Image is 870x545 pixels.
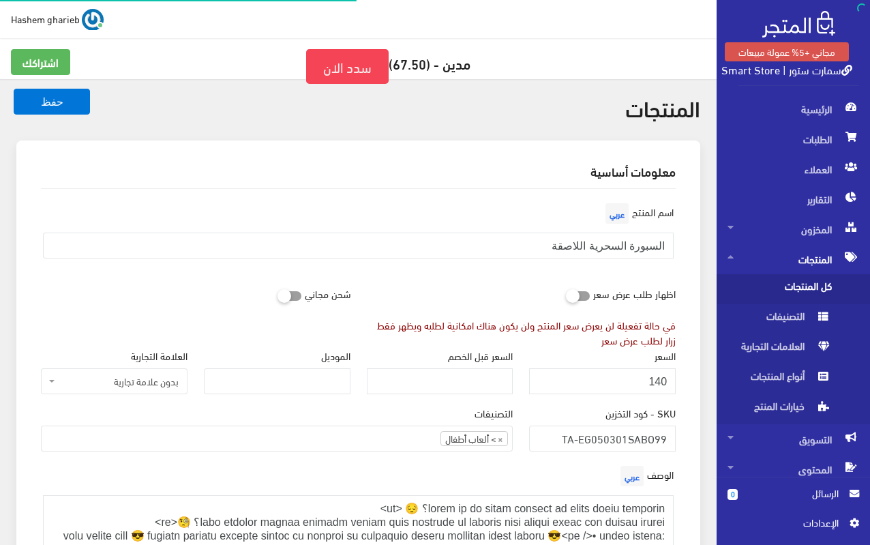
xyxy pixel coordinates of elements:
[717,214,870,244] a: المخزون
[727,515,859,537] a: اﻹعدادات
[727,214,859,244] span: المخزون
[11,10,80,27] span: Hashem gharieb
[727,274,831,304] span: كل المنتجات
[593,280,676,306] label: اظهار طلب عرض سعر
[727,424,859,454] span: التسويق
[727,304,831,334] span: التصنيفات
[448,348,513,363] label: السعر قبل الخصم
[721,59,852,79] a: سمارت ستور | Smart Store
[620,466,644,486] span: عربي
[717,154,870,184] a: العملاء
[717,334,870,364] a: العلامات التجارية
[717,124,870,154] a: الطلبات
[717,304,870,334] a: التصنيفات
[717,184,870,214] a: التقارير
[131,348,187,363] label: العلامة التجارية
[727,184,859,214] span: التقارير
[11,49,70,75] a: اشتراكك
[749,486,839,501] span: الرسائل
[727,244,859,274] span: المنتجات
[717,274,870,304] a: كل المنتجات
[14,89,90,115] button: حفظ
[717,244,870,274] a: المنتجات
[498,432,503,445] span: ×
[306,49,389,84] a: سدد الان
[529,426,676,452] span: TA-EG050301SABO99
[617,462,674,490] label: الوصف
[727,489,738,500] span: 0
[475,405,513,420] label: التصنيفات
[602,200,674,227] label: اسم المنتج
[11,8,104,30] a: ... Hashem gharieb
[727,154,859,184] span: العملاء
[717,454,870,484] a: المحتوى
[727,334,831,364] span: العلامات التجارية
[717,394,870,424] a: خيارات المنتج
[11,49,706,84] h5: مدين - (67.50)
[605,203,629,224] span: عربي
[727,454,859,484] span: المحتوى
[727,124,859,154] span: الطلبات
[41,165,676,177] h2: معلومات أساسية
[738,515,838,530] span: اﻹعدادات
[727,394,831,424] span: خيارات المنتج
[58,374,179,388] span: بدون علامة تجارية
[725,42,849,61] a: مجاني +5% عمولة مبيعات
[440,431,508,446] li: > ألعاب أطفال
[41,368,187,394] span: بدون علامة تجارية
[717,364,870,394] a: أنواع المنتجات
[321,348,350,363] label: الموديل
[727,94,859,124] span: الرئيسية
[727,364,831,394] span: أنواع المنتجات
[82,9,104,31] img: ...
[762,11,835,38] img: .
[655,348,676,363] label: السعر
[727,486,859,515] a: 0 الرسائل
[367,318,676,348] div: في حالة تفعيلة لن يعرض سعر المنتج ولن يكون هناك امكانية لطلبه ويظهر فقط زرار لطلب عرض سعر
[605,405,676,420] label: SKU - كود التخزين
[717,94,870,124] a: الرئيسية
[305,280,350,306] label: شحن مجاني
[16,95,700,119] h2: المنتجات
